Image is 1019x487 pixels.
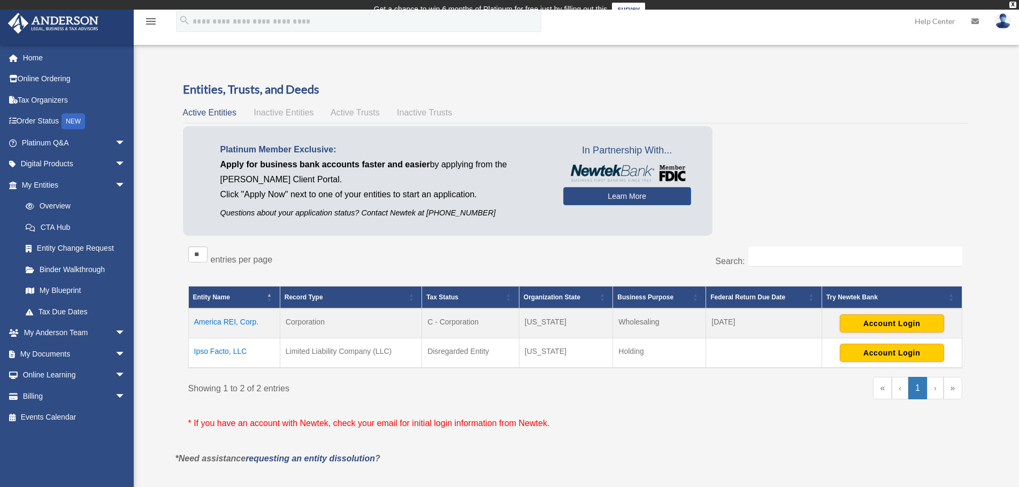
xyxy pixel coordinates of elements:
[7,132,142,153] a: Platinum Q&Aarrow_drop_down
[246,454,375,463] a: requesting an entity dissolution
[840,319,944,327] a: Account Login
[188,377,568,396] div: Showing 1 to 2 of 2 entries
[188,286,280,308] th: Entity Name: Activate to invert sorting
[613,286,706,308] th: Business Purpose: Activate to sort
[519,338,613,368] td: [US_STATE]
[7,153,142,175] a: Digital Productsarrow_drop_down
[285,293,323,301] span: Record Type
[826,291,946,304] div: Try Newtek Bank
[7,385,142,407] a: Billingarrow_drop_down
[7,174,136,196] a: My Entitiesarrow_drop_down
[115,132,136,154] span: arrow_drop_down
[422,308,519,338] td: C - Corporation
[7,407,142,428] a: Events Calendar
[706,286,822,308] th: Federal Return Due Date: Activate to sort
[280,308,422,338] td: Corporation
[519,308,613,338] td: [US_STATE]
[7,343,142,365] a: My Documentsarrow_drop_down
[7,111,142,133] a: Order StatusNEW
[569,165,686,182] img: NewtekBankLogoSM.png
[211,255,273,264] label: entries per page
[220,206,547,220] p: Questions about your application status? Contact Newtek at [PHONE_NUMBER]
[944,377,962,399] a: Last
[519,286,613,308] th: Organization State: Activate to sort
[7,322,142,344] a: My Anderson Teamarrow_drop_down
[115,385,136,407] span: arrow_drop_down
[612,3,645,16] a: survey
[115,174,136,196] span: arrow_drop_down
[254,108,313,117] span: Inactive Entities
[706,308,822,338] td: [DATE]
[220,187,547,202] p: Click "Apply Now" next to one of your entities to start an application.
[7,365,142,386] a: Online Learningarrow_drop_down
[927,377,944,399] a: Next
[822,286,962,308] th: Try Newtek Bank : Activate to sort
[115,322,136,344] span: arrow_drop_down
[193,293,230,301] span: Entity Name
[840,348,944,357] a: Account Login
[175,454,380,463] em: *Need assistance ?
[1009,2,1016,8] div: close
[617,293,673,301] span: Business Purpose
[374,3,608,16] div: Get a chance to win 6 months of Platinum for free just by filling out this
[115,153,136,175] span: arrow_drop_down
[7,68,142,90] a: Online Ordering
[892,377,908,399] a: Previous
[7,89,142,111] a: Tax Organizers
[840,314,944,333] button: Account Login
[995,13,1011,29] img: User Pic
[840,344,944,362] button: Account Login
[426,293,458,301] span: Tax Status
[5,13,102,34] img: Anderson Advisors Platinum Portal
[220,160,430,169] span: Apply for business bank accounts faster and easier
[183,81,968,98] h3: Entities, Trusts, and Deeds
[15,280,136,302] a: My Blueprint
[524,293,580,301] span: Organization State
[331,108,380,117] span: Active Trusts
[15,238,136,259] a: Entity Change Request
[7,47,142,68] a: Home
[115,343,136,365] span: arrow_drop_down
[613,308,706,338] td: Wholesaling
[188,416,962,431] p: * If you have an account with Newtek, check your email for initial login information from Newtek.
[280,338,422,368] td: Limited Liability Company (LLC)
[188,308,280,338] td: America REI, Corp.
[908,377,927,399] a: 1
[15,196,131,217] a: Overview
[613,338,706,368] td: Holding
[710,293,785,301] span: Federal Return Due Date
[183,108,236,117] span: Active Entities
[422,338,519,368] td: Disregarded Entity
[188,338,280,368] td: Ipso Facto, LLC
[397,108,452,117] span: Inactive Trusts
[563,142,691,159] span: In Partnership With...
[15,259,136,280] a: Binder Walkthrough
[179,14,190,26] i: search
[220,142,547,157] p: Platinum Member Exclusive:
[115,365,136,386] span: arrow_drop_down
[15,217,136,238] a: CTA Hub
[873,377,892,399] a: First
[144,15,157,28] i: menu
[563,187,691,205] a: Learn More
[422,286,519,308] th: Tax Status: Activate to sort
[715,257,745,266] label: Search:
[15,301,136,322] a: Tax Due Dates
[144,19,157,28] a: menu
[220,157,547,187] p: by applying from the [PERSON_NAME] Client Portal.
[280,286,422,308] th: Record Type: Activate to sort
[62,113,85,129] div: NEW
